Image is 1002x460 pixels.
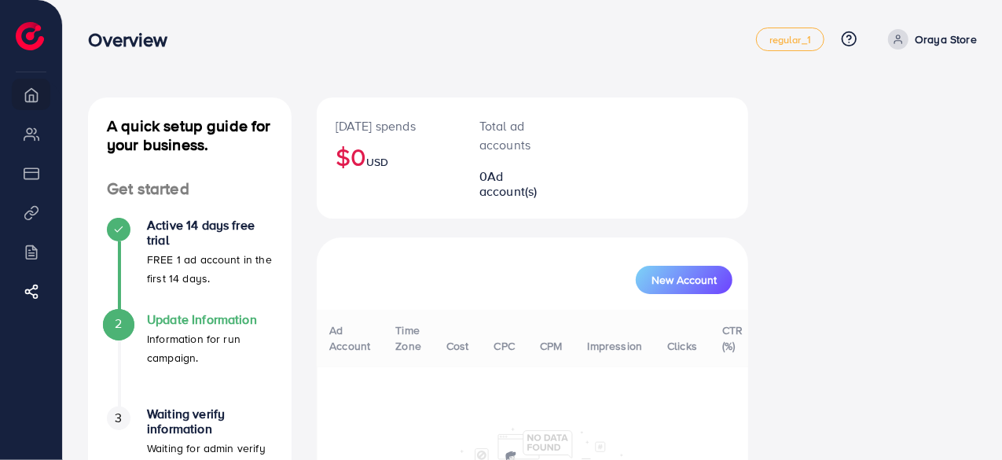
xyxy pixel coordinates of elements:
img: logo [16,22,44,50]
h2: $0 [336,142,442,171]
span: New Account [651,274,717,285]
span: 3 [115,409,122,427]
span: Ad account(s) [479,167,538,200]
span: USD [366,154,388,170]
span: regular_1 [769,35,811,45]
p: FREE 1 ad account in the first 14 days. [147,250,273,288]
h3: Overview [88,28,180,51]
h2: 0 [479,169,549,199]
li: Update Information [88,312,292,407]
p: Oraya Store [915,30,977,49]
p: Total ad accounts [479,116,549,154]
h4: Update Information [147,312,273,327]
iframe: Chat [935,389,990,448]
h4: A quick setup guide for your business. [88,116,292,154]
p: [DATE] spends [336,116,442,135]
h4: Active 14 days free trial [147,218,273,248]
a: regular_1 [756,28,824,51]
h4: Waiting verify information [147,407,273,436]
button: New Account [636,266,732,294]
p: Information for run campaign. [147,329,273,367]
a: Oraya Store [882,29,977,50]
h4: Get started [88,179,292,199]
span: 2 [115,315,122,333]
li: Active 14 days free trial [88,218,292,312]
